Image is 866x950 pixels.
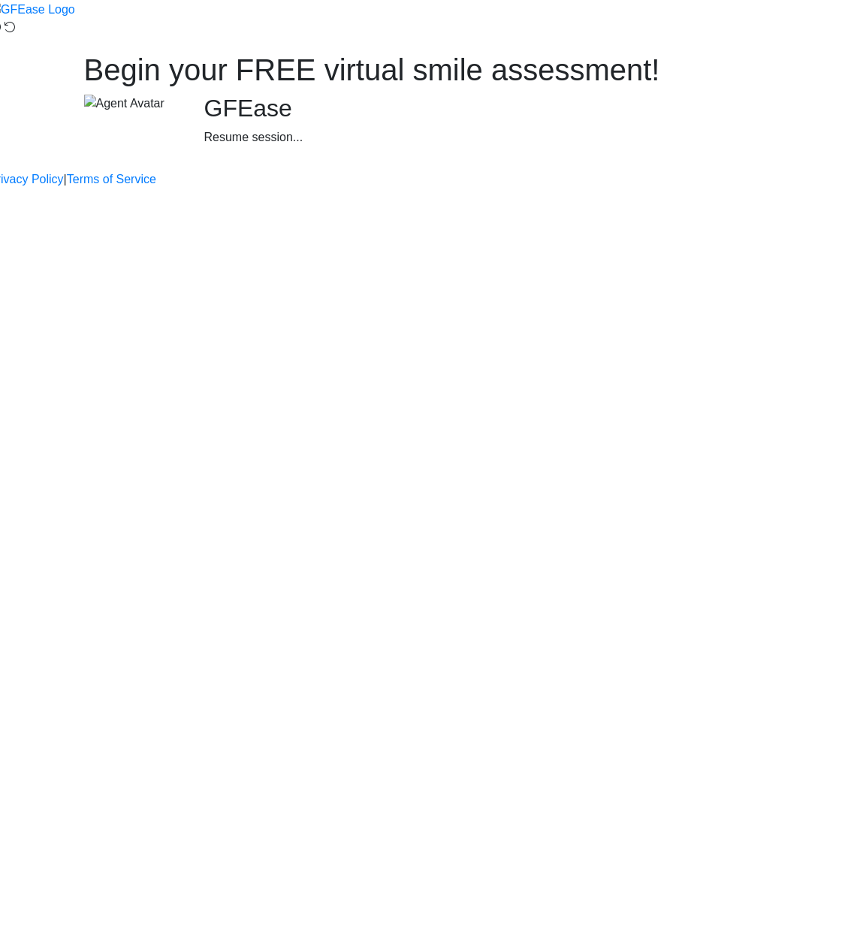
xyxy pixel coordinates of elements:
[84,52,783,88] h1: Begin your FREE virtual smile assessment!
[204,94,783,122] h2: GFEase
[64,170,67,188] a: |
[204,128,783,146] div: Resume session...
[84,95,164,113] img: Agent Avatar
[67,170,156,188] a: Terms of Service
